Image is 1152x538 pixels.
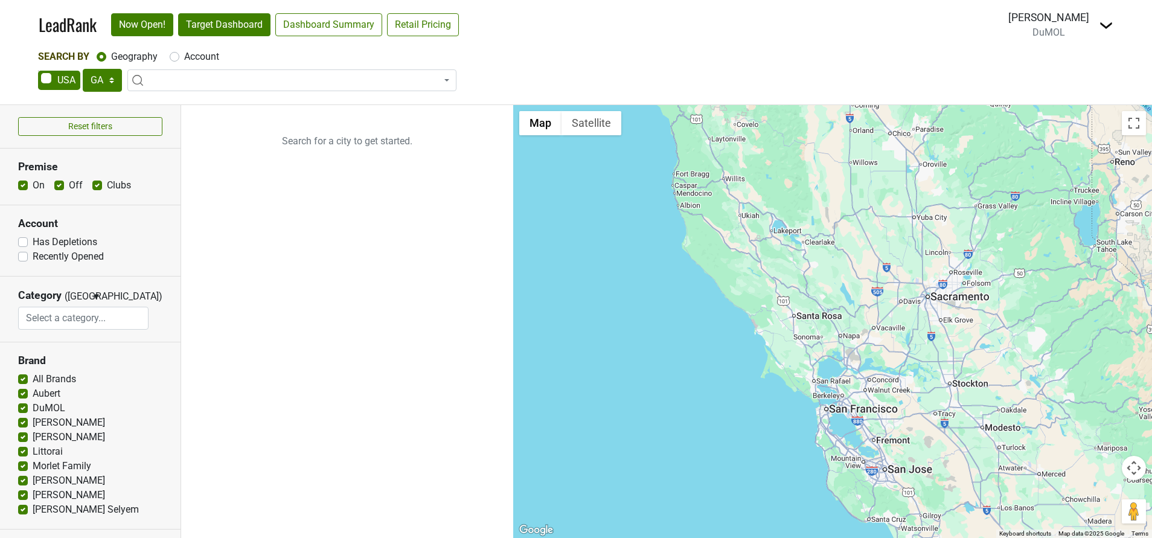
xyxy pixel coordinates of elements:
[18,354,162,367] h3: Brand
[33,473,105,488] label: [PERSON_NAME]
[33,444,63,459] label: Littorai
[69,178,83,193] label: Off
[38,51,89,62] span: Search By
[33,502,139,517] label: [PERSON_NAME] Selyem
[1008,10,1089,25] div: [PERSON_NAME]
[516,522,556,538] a: Open this area in Google Maps (opens a new window)
[65,289,89,307] span: ([GEOGRAPHIC_DATA])
[19,307,148,330] input: Select a category...
[562,111,621,135] button: Show satellite imagery
[519,111,562,135] button: Show street map
[33,401,65,415] label: DuMOL
[33,488,105,502] label: [PERSON_NAME]
[387,13,459,36] a: Retail Pricing
[184,50,219,64] label: Account
[275,13,382,36] a: Dashboard Summary
[33,415,105,430] label: [PERSON_NAME]
[1131,530,1148,537] a: Terms (opens in new tab)
[92,291,101,302] span: ▼
[178,13,270,36] a: Target Dashboard
[33,386,60,401] label: Aubert
[1032,27,1065,38] span: DuMOL
[39,12,97,37] a: LeadRank
[1058,530,1124,537] span: Map data ©2025 Google
[107,178,131,193] label: Clubs
[33,235,97,249] label: Has Depletions
[18,117,162,136] button: Reset filters
[999,530,1051,538] button: Keyboard shortcuts
[181,105,513,178] p: Search for a city to get started.
[1122,499,1146,524] button: Drag Pegman onto the map to open Street View
[18,289,62,302] h3: Category
[33,430,105,444] label: [PERSON_NAME]
[1122,456,1146,480] button: Map camera controls
[33,178,45,193] label: On
[1122,111,1146,135] button: Toggle fullscreen view
[18,161,162,173] h3: Premise
[33,372,76,386] label: All Brands
[33,249,104,264] label: Recently Opened
[18,217,162,230] h3: Account
[111,13,173,36] a: Now Open!
[111,50,158,64] label: Geography
[33,459,91,473] label: Morlet Family
[516,522,556,538] img: Google
[1099,18,1113,33] img: Dropdown Menu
